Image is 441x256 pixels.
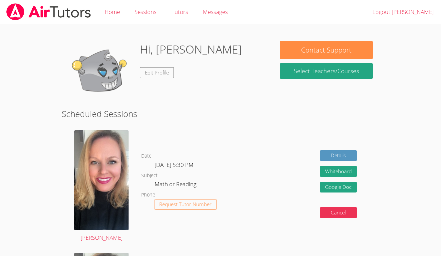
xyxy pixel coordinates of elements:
[155,199,217,210] button: Request Tutor Number
[62,107,379,120] h2: Scheduled Sessions
[74,130,129,230] img: avatar.png
[280,41,373,59] button: Contact Support
[141,191,155,199] dt: Phone
[320,207,357,218] button: Cancel
[320,150,357,161] a: Details
[6,3,92,20] img: airtutors_banner-c4298cdbf04f3fff15de1276eac7730deb9818008684d7c2e4769d2f7ddbe033.png
[203,8,228,16] span: Messages
[320,182,357,193] a: Google Doc
[155,180,198,191] dd: Math or Reading
[155,161,194,169] span: [DATE] 5:30 PM
[159,202,212,207] span: Request Tutor Number
[74,130,129,243] a: [PERSON_NAME]
[140,41,242,58] h1: Hi, [PERSON_NAME]
[320,166,357,177] button: Whiteboard
[141,172,158,180] dt: Subject
[140,67,174,78] a: Edit Profile
[141,152,152,160] dt: Date
[280,63,373,79] a: Select Teachers/Courses
[68,41,135,107] img: default.png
